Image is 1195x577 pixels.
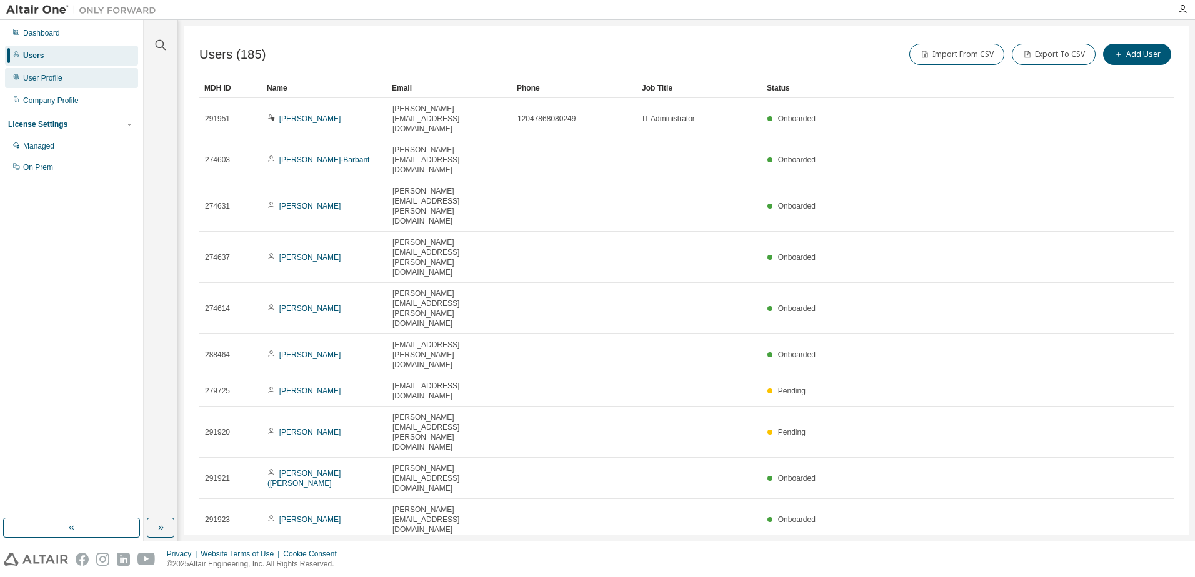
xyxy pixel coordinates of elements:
[778,474,816,483] span: Onboarded
[205,114,230,124] span: 291951
[392,186,506,226] span: [PERSON_NAME][EMAIL_ADDRESS][PERSON_NAME][DOMAIN_NAME]
[1103,44,1171,65] button: Add User
[517,114,576,124] span: 12047868080249
[205,473,230,483] span: 291921
[778,253,816,262] span: Onboarded
[392,237,506,277] span: [PERSON_NAME][EMAIL_ADDRESS][PERSON_NAME][DOMAIN_NAME]
[205,155,230,165] span: 274603
[392,145,506,175] span: [PERSON_NAME][EMAIL_ADDRESS][DOMAIN_NAME]
[205,252,230,262] span: 274637
[283,549,344,559] div: Cookie Consent
[517,78,632,98] div: Phone
[778,304,816,313] span: Onboarded
[6,4,162,16] img: Altair One
[205,427,230,437] span: 291920
[137,553,156,566] img: youtube.svg
[778,350,816,359] span: Onboarded
[767,78,1109,98] div: Status
[23,28,60,38] div: Dashboard
[778,515,816,524] span: Onboarded
[23,141,54,151] div: Managed
[201,549,283,559] div: Website Terms of Use
[778,202,816,210] span: Onboarded
[8,119,67,129] div: License Settings
[392,463,506,493] span: [PERSON_NAME][EMAIL_ADDRESS][DOMAIN_NAME]
[392,340,506,370] span: [EMAIL_ADDRESS][PERSON_NAME][DOMAIN_NAME]
[392,78,507,98] div: Email
[23,73,62,83] div: User Profile
[778,114,816,123] span: Onboarded
[279,202,341,210] a: [PERSON_NAME]
[76,553,89,566] img: facebook.svg
[23,96,79,106] div: Company Profile
[279,350,341,359] a: [PERSON_NAME]
[167,549,201,559] div: Privacy
[778,428,806,436] span: Pending
[279,253,341,262] a: [PERSON_NAME]
[279,515,341,524] a: [PERSON_NAME]
[267,469,341,488] a: [PERSON_NAME] ([PERSON_NAME]
[642,114,695,124] span: IT Administrator
[778,155,816,164] span: Onboarded
[392,381,506,401] span: [EMAIL_ADDRESS][DOMAIN_NAME]
[205,350,230,360] span: 288464
[167,559,344,570] p: © 2025 Altair Engineering, Inc. All Rights Reserved.
[23,51,44,61] div: Users
[1012,44,1096,65] button: Export To CSV
[117,553,130,566] img: linkedin.svg
[279,428,341,436] a: [PERSON_NAME]
[205,201,230,211] span: 274631
[23,162,53,172] div: On Prem
[279,387,341,395] a: [PERSON_NAME]
[642,78,757,98] div: Job Title
[205,386,230,396] span: 279725
[279,304,341,313] a: [PERSON_NAME]
[392,412,506,452] span: [PERSON_NAME][EMAIL_ADDRESS][PERSON_NAME][DOMAIN_NAME]
[199,47,266,62] span: Users (185)
[205,303,230,313] span: 274614
[4,553,68,566] img: altair_logo.svg
[909,44,1004,65] button: Import From CSV
[392,505,506,535] span: [PERSON_NAME][EMAIL_ADDRESS][DOMAIN_NAME]
[279,155,370,164] a: [PERSON_NAME]-Barbant
[204,78,257,98] div: MDH ID
[392,104,506,134] span: [PERSON_NAME][EMAIL_ADDRESS][DOMAIN_NAME]
[279,114,341,123] a: [PERSON_NAME]
[778,387,806,395] span: Pending
[96,553,109,566] img: instagram.svg
[392,288,506,328] span: [PERSON_NAME][EMAIL_ADDRESS][PERSON_NAME][DOMAIN_NAME]
[267,78,382,98] div: Name
[205,515,230,525] span: 291923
